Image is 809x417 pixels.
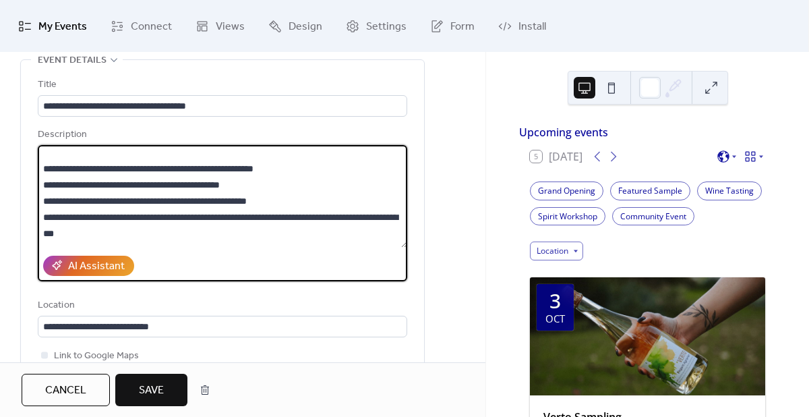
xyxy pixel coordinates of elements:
[38,53,107,69] span: Event details
[545,314,565,324] div: Oct
[610,182,690,200] div: Featured Sample
[54,348,139,364] span: Link to Google Maps
[139,383,164,399] span: Save
[131,16,172,37] span: Connect
[100,5,182,47] a: Connect
[488,5,556,47] a: Install
[366,16,407,37] span: Settings
[38,127,404,143] div: Description
[216,16,245,37] span: Views
[530,207,605,226] div: Spirit Workshop
[519,124,776,140] div: Upcoming events
[68,258,125,275] div: AI Assistant
[518,16,546,37] span: Install
[258,5,332,47] a: Design
[420,5,485,47] a: Form
[336,5,417,47] a: Settings
[43,256,134,276] button: AI Assistant
[289,16,322,37] span: Design
[38,16,87,37] span: My Events
[38,77,404,93] div: Title
[549,291,561,311] div: 3
[697,182,762,200] div: Wine Tasting
[38,298,404,314] div: Location
[450,16,475,37] span: Form
[185,5,255,47] a: Views
[115,374,187,406] button: Save
[8,5,97,47] a: My Events
[612,207,694,226] div: Community Event
[530,182,603,200] div: Grand Opening
[22,374,110,406] button: Cancel
[45,383,86,399] span: Cancel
